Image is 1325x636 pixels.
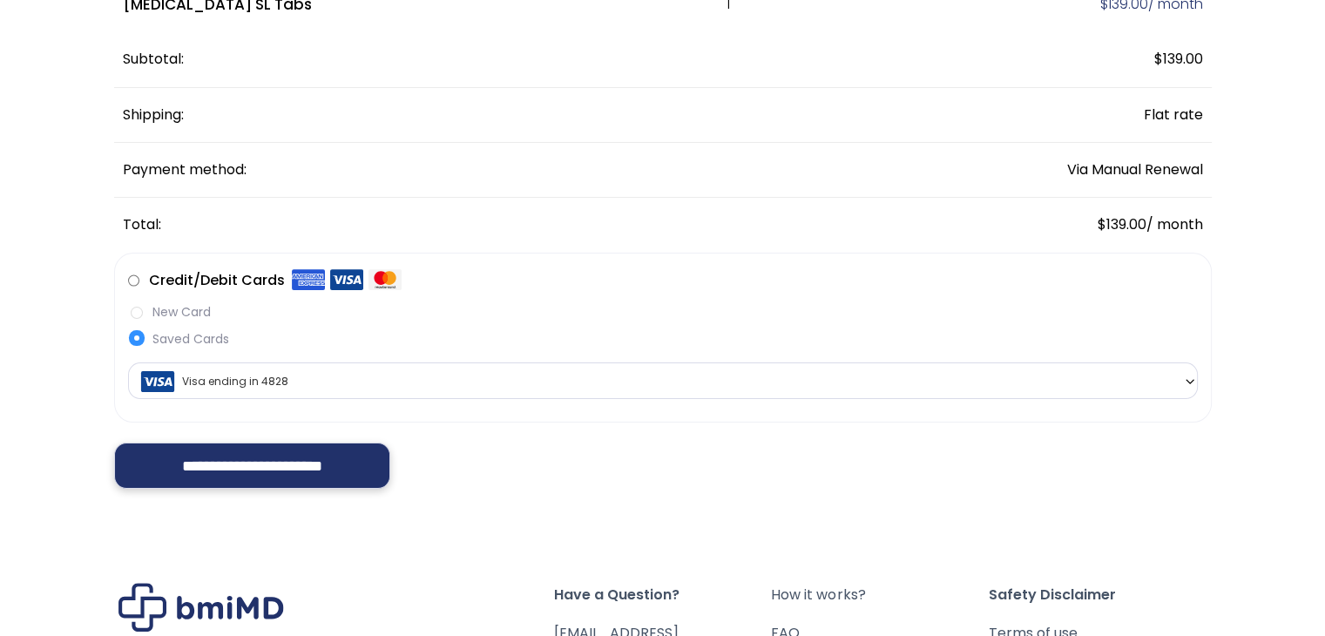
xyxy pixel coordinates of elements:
[133,363,1193,400] span: Visa ending in 4828
[114,88,834,143] th: Shipping:
[114,143,834,198] th: Payment method:
[834,143,1212,198] td: Via Manual Renewal
[554,583,772,607] span: Have a Question?
[114,32,834,87] th: Subtotal:
[834,198,1212,252] td: / month
[128,330,1198,348] label: Saved Cards
[368,268,402,291] img: Mastercard
[1098,214,1146,234] span: 139.00
[1098,214,1106,234] span: $
[1154,49,1163,69] span: $
[834,88,1212,143] td: Flat rate
[114,198,834,252] th: Total:
[771,583,989,607] a: How it works?
[128,303,1198,321] label: New Card
[989,583,1207,607] span: Safety Disclaimer
[128,362,1198,399] span: Visa ending in 4828
[118,583,284,631] img: Brand Logo
[149,267,402,294] label: Credit/Debit Cards
[292,268,325,291] img: Amex
[330,268,363,291] img: Visa
[1154,49,1203,69] span: 139.00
